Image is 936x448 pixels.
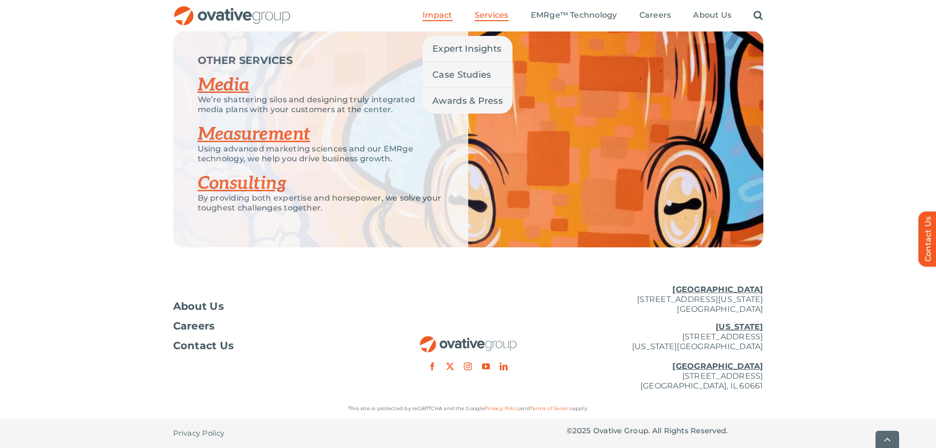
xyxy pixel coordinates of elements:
[754,10,763,21] a: Search
[173,428,225,438] span: Privacy Policy
[423,10,452,20] span: Impact
[567,322,763,391] p: [STREET_ADDRESS] [US_STATE][GEOGRAPHIC_DATA] [STREET_ADDRESS] [GEOGRAPHIC_DATA], IL 60661
[173,418,225,448] a: Privacy Policy
[531,10,617,20] span: EMRge™ Technology
[530,405,573,412] a: Terms of Service
[428,362,436,370] a: facebook
[198,144,444,164] p: Using advanced marketing sciences and our EMRge technology, we help you drive business growth.
[639,10,671,20] span: Careers
[639,10,671,21] a: Careers
[198,95,444,115] p: We’re shattering silos and designing truly integrated media plans with your customers at the center.
[475,10,509,20] span: Services
[482,362,490,370] a: youtube
[432,42,501,56] span: Expert Insights
[173,404,763,414] p: This site is protected by reCAPTCHA and the Google and apply.
[419,335,517,344] a: OG_Full_horizontal_RGB
[693,10,731,21] a: About Us
[531,10,617,21] a: EMRge™ Technology
[567,285,763,314] p: [STREET_ADDRESS][US_STATE] [GEOGRAPHIC_DATA]
[672,361,763,371] u: [GEOGRAPHIC_DATA]
[198,74,249,96] a: Media
[423,10,452,21] a: Impact
[573,426,591,435] span: 2025
[173,5,291,14] a: OG_Full_horizontal_RGB
[423,88,513,114] a: Awards & Press
[567,426,763,436] p: © Ovative Group. All Rights Reserved.
[173,301,224,311] span: About Us
[198,56,444,65] p: OTHER SERVICES
[173,341,234,351] span: Contact Us
[432,68,491,82] span: Case Studies
[173,301,370,311] a: About Us
[173,341,370,351] a: Contact Us
[173,418,370,448] nav: Footer - Privacy Policy
[423,62,513,88] a: Case Studies
[475,10,509,21] a: Services
[432,94,503,108] span: Awards & Press
[464,362,472,370] a: instagram
[198,173,287,194] a: Consulting
[173,301,370,351] nav: Footer Menu
[198,193,444,213] p: By providing both expertise and horsepower, we solve your toughest challenges together.
[693,10,731,20] span: About Us
[198,123,310,145] a: Measurement
[716,322,763,331] u: [US_STATE]
[500,362,508,370] a: linkedin
[446,362,454,370] a: twitter
[173,321,215,331] span: Careers
[173,321,370,331] a: Careers
[672,285,763,294] u: [GEOGRAPHIC_DATA]
[423,36,513,61] a: Expert Insights
[484,405,520,412] a: Privacy Policy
